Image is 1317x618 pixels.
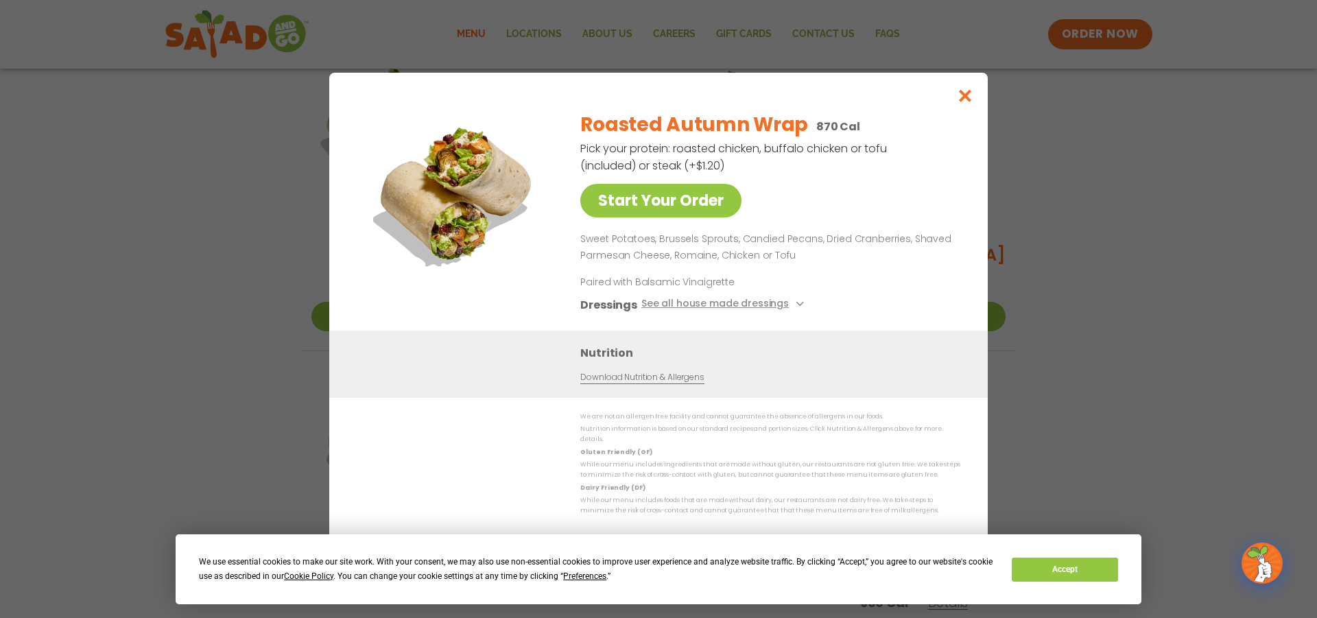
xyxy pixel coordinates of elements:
[580,231,955,264] p: Sweet Potatoes, Brussels Sprouts, Candied Pecans, Dried Cranberries, Shaved Parmesan Cheese, Roma...
[580,483,645,491] strong: Dairy Friendly (DF)
[943,73,988,119] button: Close modal
[816,118,860,135] p: 870 Cal
[580,424,960,445] p: Nutrition information is based on our standard recipes and portion sizes. Click Nutrition & Aller...
[580,344,967,361] h3: Nutrition
[284,571,333,581] span: Cookie Policy
[580,370,704,383] a: Download Nutrition & Allergens
[580,184,741,217] a: Start Your Order
[580,495,960,516] p: While our menu includes foods that are made without dairy, our restaurants are not dairy free. We...
[580,296,637,313] h3: Dressings
[360,100,552,292] img: Featured product photo for Roasted Autumn Wrap
[580,460,960,481] p: While our menu includes ingredients that are made without gluten, our restaurants are not gluten ...
[580,140,889,174] p: Pick your protein: roasted chicken, buffalo chicken or tofu (included) or steak (+$1.20)
[199,555,995,584] div: We use essential cookies to make our site work. With your consent, we may also use non-essential ...
[580,412,960,422] p: We are not an allergen free facility and cannot guarantee the absence of allergens in our foods.
[580,447,652,455] strong: Gluten Friendly (GF)
[1243,544,1281,582] img: wpChatIcon
[580,110,808,139] h2: Roasted Autumn Wrap
[580,274,834,289] p: Paired with Balsamic Vinaigrette
[641,296,808,313] button: See all house made dressings
[563,571,606,581] span: Preferences
[1012,558,1117,582] button: Accept
[176,534,1141,604] div: Cookie Consent Prompt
